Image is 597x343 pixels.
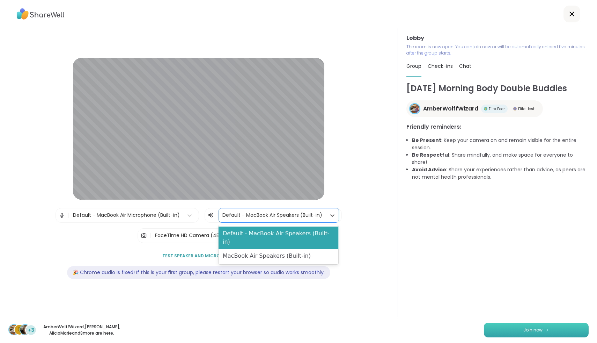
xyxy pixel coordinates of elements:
[43,324,121,336] p: AmberWolffWizard , [PERSON_NAME] , AliciaMarie and 3 more are here.
[406,123,589,131] h3: Friendly reminders:
[412,166,446,173] b: Avoid Advice
[423,105,478,113] span: AmberWolffWizard
[9,325,19,335] img: AmberWolffWizard
[219,249,338,263] div: MacBook Air Speakers (Built-in)
[162,253,235,259] span: Test speaker and microphone
[484,323,589,337] button: Join now
[219,227,338,249] div: Default - MacBook Air Speakers (Built-in)
[59,208,65,222] img: Microphone
[406,63,421,70] span: Group
[428,63,453,70] span: Check-ins
[73,212,180,219] div: Default - MacBook Air Microphone (Built-in)
[406,82,589,95] h1: [DATE] Morning Body Double Buddies
[518,106,535,112] span: Elite Host
[523,327,543,333] span: Join now
[412,137,589,151] li: : Keep your camera on and remain visible for the entire session.
[412,166,589,181] li: : Share your experiences rather than advice, as peers are not mental health professionals.
[489,106,505,112] span: Elite Peer
[155,232,241,239] div: FaceTime HD Camera (4E23:4E8C)
[17,6,65,22] img: ShareWell Logo
[412,137,441,144] b: Be Present
[217,211,219,220] span: |
[412,151,449,158] b: Be Respectful
[406,100,543,117] a: AmberWolffWizardAmberWolffWizardElite PeerElite PeerElite HostElite Host
[150,229,152,243] span: |
[68,208,69,222] span: |
[28,327,34,334] span: +3
[141,229,147,243] img: Camera
[67,266,330,279] div: 🎉 Chrome audio is fixed! If this is your first group, please restart your browser so audio works ...
[545,328,550,332] img: ShareWell Logomark
[406,34,589,42] h3: Lobby
[410,104,419,113] img: AmberWolffWizard
[20,325,30,335] img: AliciaMarie
[412,151,589,166] li: : Share mindfully, and make space for everyone to share!
[17,325,22,334] span: C
[484,107,487,110] img: Elite Peer
[513,107,517,110] img: Elite Host
[459,63,471,70] span: Chat
[406,44,589,56] p: The room is now open. You can join now or will be automatically entered five minutes after the gr...
[160,249,238,263] button: Test speaker and microphone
